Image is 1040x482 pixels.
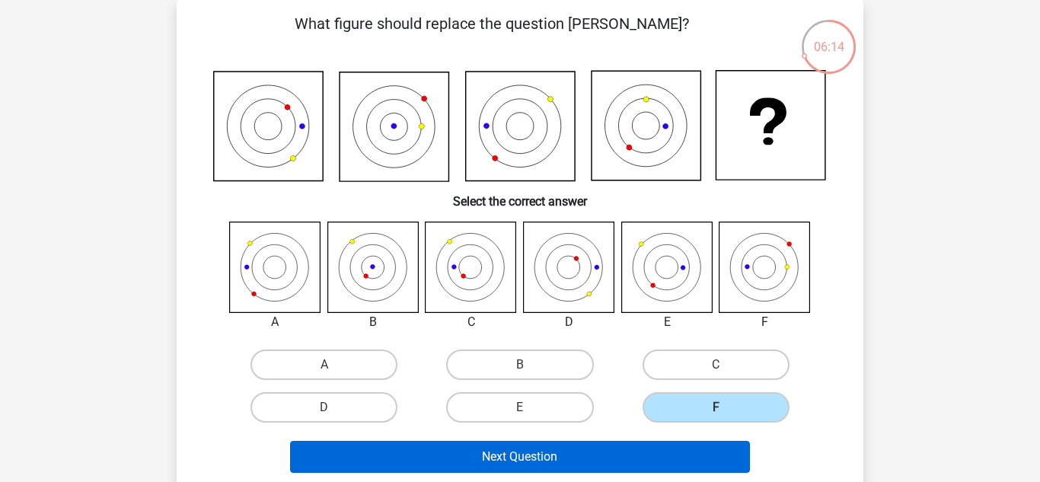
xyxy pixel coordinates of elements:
label: C [643,350,790,380]
p: What figure should replace the question [PERSON_NAME]? [201,12,782,58]
div: A [218,313,333,331]
div: 06:14 [800,18,857,56]
label: A [250,350,397,380]
div: B [316,313,431,331]
label: F [643,392,790,423]
div: F [707,313,822,331]
div: D [512,313,627,331]
label: D [250,392,397,423]
div: E [610,313,725,331]
div: C [413,313,528,331]
h6: Select the correct answer [201,182,839,209]
label: B [446,350,593,380]
button: Next Question [290,441,751,473]
label: E [446,392,593,423]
